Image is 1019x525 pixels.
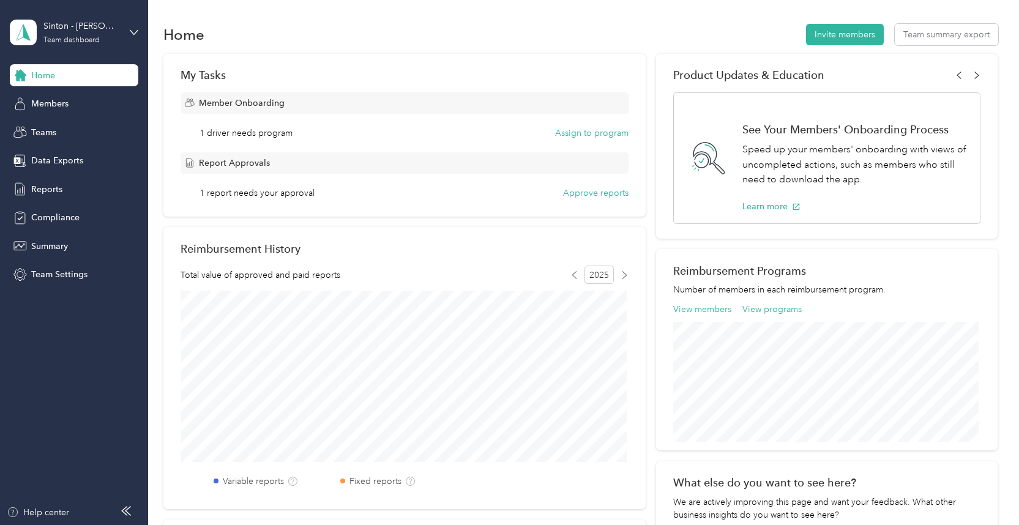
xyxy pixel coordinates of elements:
[742,200,801,213] button: Learn more
[742,303,802,316] button: View programs
[31,183,62,196] span: Reports
[584,266,614,284] span: 2025
[31,154,83,167] span: Data Exports
[43,37,100,44] div: Team dashboard
[43,20,120,32] div: Sinton - [PERSON_NAME]
[223,475,284,488] label: Variable reports
[806,24,884,45] button: Invite members
[31,97,69,110] span: Members
[673,476,980,489] div: What else do you want to see here?
[895,24,998,45] button: Team summary export
[199,157,270,169] span: Report Approvals
[673,496,980,521] div: We are actively improving this page and want your feedback. What other business insights do you w...
[563,187,629,199] button: Approve reports
[673,303,731,316] button: View members
[742,123,967,136] h1: See Your Members' Onboarding Process
[742,142,967,187] p: Speed up your members' onboarding with views of uncompleted actions, such as members who still ne...
[181,269,340,281] span: Total value of approved and paid reports
[199,97,285,110] span: Member Onboarding
[200,187,315,199] span: 1 report needs your approval
[31,126,56,139] span: Teams
[181,69,629,81] div: My Tasks
[163,28,204,41] h1: Home
[200,127,293,140] span: 1 driver needs program
[673,283,980,296] p: Number of members in each reimbursement program.
[555,127,629,140] button: Assign to program
[673,69,824,81] span: Product Updates & Education
[31,211,80,224] span: Compliance
[31,69,55,82] span: Home
[950,456,1019,525] iframe: Everlance-gr Chat Button Frame
[31,240,68,253] span: Summary
[181,242,300,255] h2: Reimbursement History
[349,475,401,488] label: Fixed reports
[31,268,88,281] span: Team Settings
[673,264,980,277] h2: Reimbursement Programs
[7,506,69,519] button: Help center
